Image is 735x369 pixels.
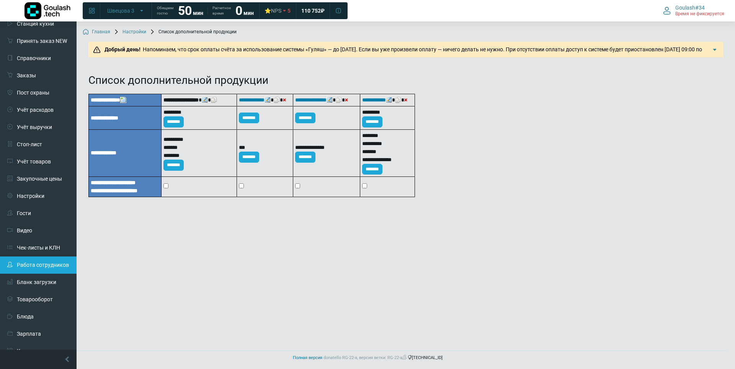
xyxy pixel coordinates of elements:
b: Добрый день! [105,46,140,52]
span: ₽ [321,7,325,14]
img: Подробнее [711,46,719,54]
span: Список дополнительной продукции [149,29,237,35]
strong: 50 [178,3,192,18]
div: ⭐ [265,7,281,14]
h1: Список дополнительной продукции [88,74,562,87]
span: мин [243,10,254,16]
footer: [TECHNICAL_ID] [8,351,727,365]
span: Goulash#34 [675,4,705,11]
img: Предупреждение [93,46,101,54]
span: Время не фиксируется [675,11,724,17]
a: Главная [83,29,110,35]
button: Goulash#34 Время не фиксируется [658,3,729,19]
span: мин [193,10,203,16]
span: Швецова 3 [107,7,134,14]
span: 110 752 [301,7,321,14]
a: ⭐NPS 5 [260,4,295,18]
span: Расчетное время [212,5,231,16]
span: NPS [271,8,281,14]
a: Полная версия [293,355,322,360]
span: Напоминаем, что срок оплаты счёта за использование системы «Гуляш» — до [DATE]. Если вы уже произ... [102,46,702,60]
button: Швецова 3 [103,5,149,17]
span: donatello RG-22-a, версия ветки: RG-22-a [323,355,408,360]
img: Логотип компании Goulash.tech [24,2,70,19]
a: Настройки [113,29,146,35]
span: Обещаем гостю [157,5,173,16]
span: 5 [287,7,291,14]
strong: 0 [235,3,242,18]
a: 110 752 ₽ [297,4,329,18]
a: Обещаем гостю 50 мин Расчетное время 0 мин [152,4,258,18]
